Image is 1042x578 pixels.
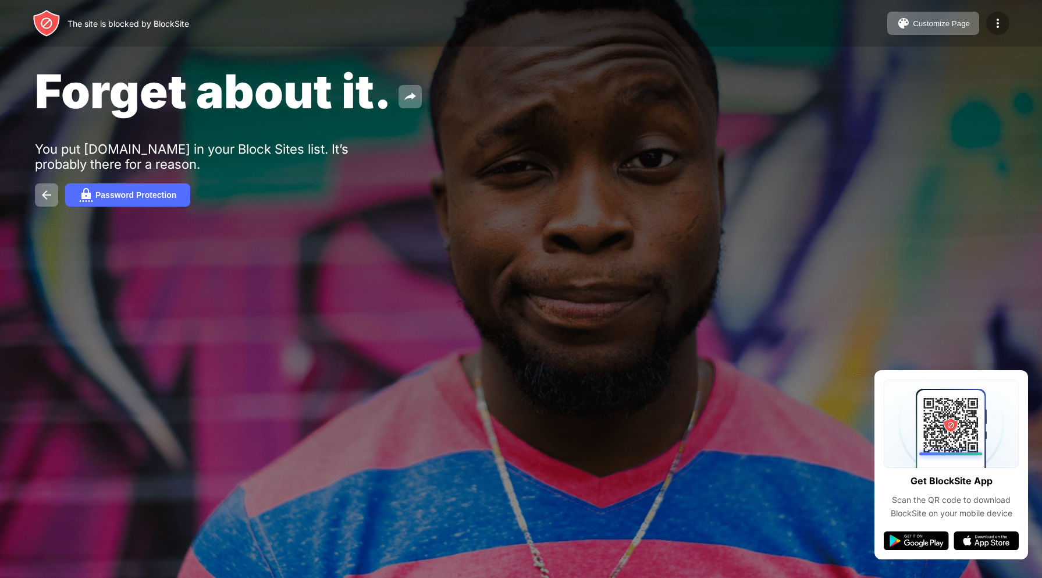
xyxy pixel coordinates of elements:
img: app-store.svg [954,531,1019,550]
img: header-logo.svg [33,9,61,37]
img: google-play.svg [884,531,949,550]
img: qrcode.svg [884,380,1019,468]
div: Scan the QR code to download BlockSite on your mobile device [884,494,1019,520]
div: The site is blocked by BlockSite [67,19,189,29]
span: Forget about it. [35,63,392,119]
button: Customize Page [887,12,979,35]
img: share.svg [403,90,417,104]
div: Customize Page [913,19,970,28]
div: You put [DOMAIN_NAME] in your Block Sites list. It’s probably there for a reason. [35,141,394,172]
img: password.svg [79,188,93,202]
button: Password Protection [65,183,190,207]
div: Get BlockSite App [911,473,993,490]
img: pallet.svg [897,16,911,30]
img: menu-icon.svg [991,16,1005,30]
div: Password Protection [95,190,176,200]
img: back.svg [40,188,54,202]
